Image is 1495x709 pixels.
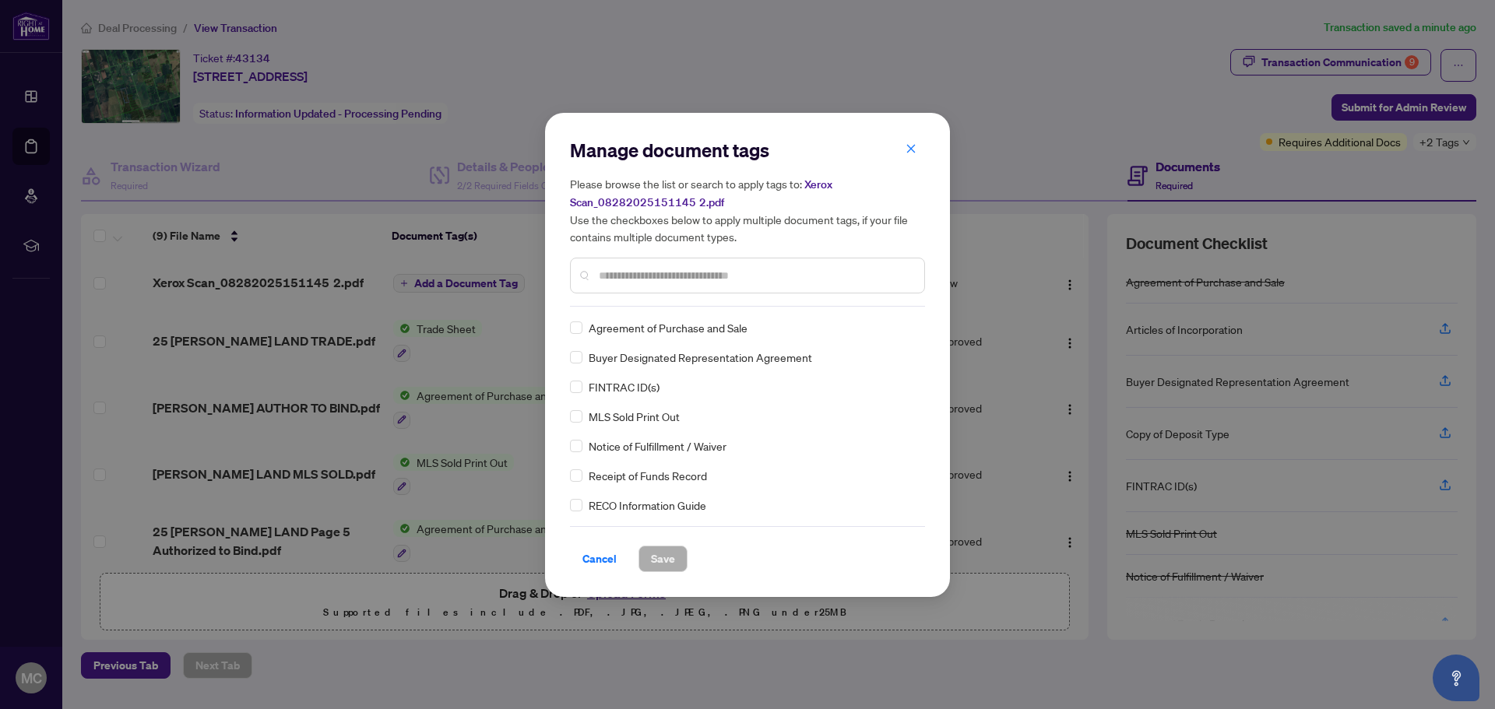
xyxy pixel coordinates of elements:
[589,437,726,455] span: Notice of Fulfillment / Waiver
[638,546,688,572] button: Save
[589,349,812,366] span: Buyer Designated Representation Agreement
[589,408,680,425] span: MLS Sold Print Out
[570,175,925,245] h5: Please browse the list or search to apply tags to: Use the checkboxes below to apply multiple doc...
[570,546,629,572] button: Cancel
[570,177,832,209] span: Xerox Scan_08282025151145 2.pdf
[589,378,660,395] span: FINTRAC ID(s)
[589,467,707,484] span: Receipt of Funds Record
[589,319,747,336] span: Agreement of Purchase and Sale
[570,138,925,163] h2: Manage document tags
[582,546,617,571] span: Cancel
[906,143,916,154] span: close
[1433,655,1479,701] button: Open asap
[589,497,706,514] span: RECO Information Guide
